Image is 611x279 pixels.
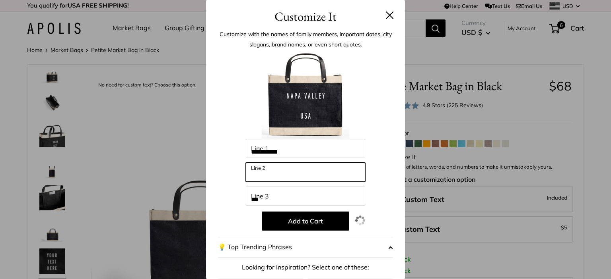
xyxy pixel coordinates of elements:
[262,52,349,139] img: customizer-prod
[262,212,349,231] button: Add to Cart
[355,216,365,225] img: loading.gif
[218,237,393,258] button: 💡 Top Trending Phrases
[218,29,393,50] p: Customize with the names of family members, important dates, city slogans, brand names, or even s...
[218,7,393,26] h3: Customize It
[218,262,393,273] p: Looking for inspiration? Select one of these:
